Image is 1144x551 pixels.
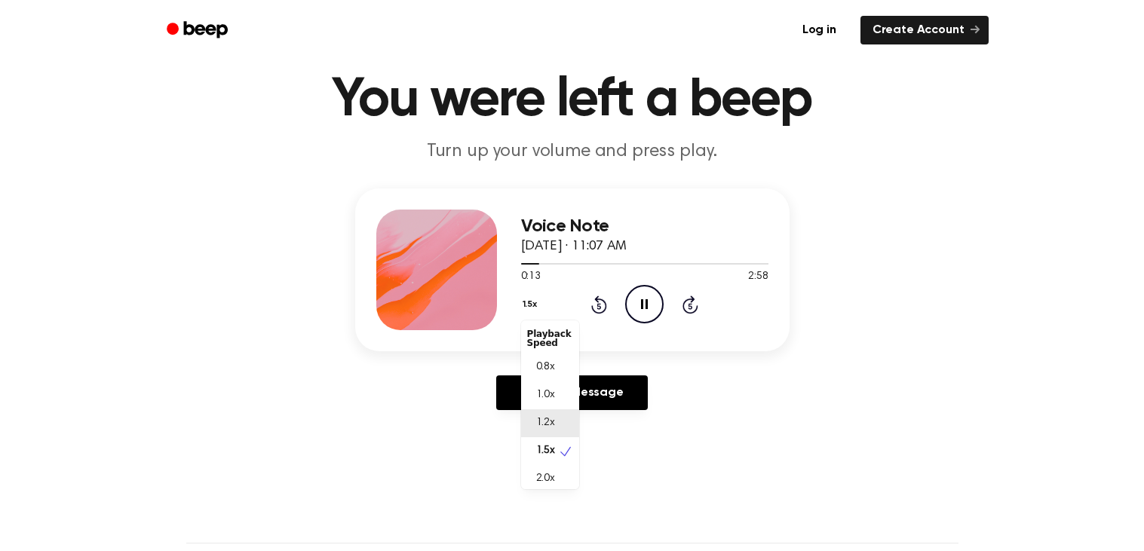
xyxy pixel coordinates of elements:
span: 1.5x [536,443,555,459]
button: 1.5x [521,292,543,317]
span: 2.0x [536,471,555,487]
div: Playback Speed [521,323,579,354]
span: 0.8x [536,360,555,375]
span: 1.0x [536,387,555,403]
div: 1.5x [521,320,579,489]
span: 1.2x [536,415,555,431]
